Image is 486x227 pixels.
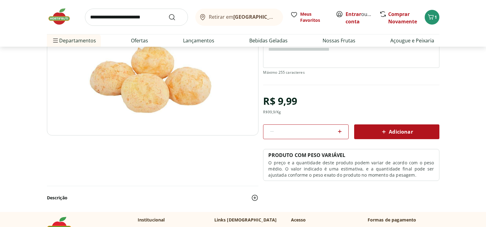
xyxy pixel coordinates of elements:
div: R$ 9,99 [263,92,297,110]
a: Comprar Novamente [388,11,417,25]
input: search [85,9,188,26]
button: Retirar em[GEOGRAPHIC_DATA]/[GEOGRAPHIC_DATA] [195,9,283,26]
span: ou [346,10,373,25]
button: Menu [52,33,59,48]
a: Criar conta [346,11,379,25]
p: Acesso [291,217,306,223]
p: PRODUTO COM PESO VARIÁVEL [268,152,345,159]
a: Bebidas Geladas [249,37,288,44]
img: Hortifruti [47,7,78,26]
button: Adicionar [354,124,439,139]
span: Departamentos [52,33,96,48]
button: Descrição [47,191,258,205]
span: Meus Favoritos [300,11,328,23]
span: Adicionar [380,128,413,135]
div: R$ 99,9 /Kg [263,110,281,115]
span: 1 [434,14,437,20]
a: Ofertas [131,37,148,44]
p: O preço e a quantidade deste produto podem variar de acordo com o peso médio. O valor indicado é ... [268,160,434,178]
p: Links [DEMOGRAPHIC_DATA] [214,217,277,223]
b: [GEOGRAPHIC_DATA]/[GEOGRAPHIC_DATA] [233,14,337,20]
span: Retirar em [209,14,277,20]
a: Entrar [346,11,361,18]
a: Açougue e Peixaria [390,37,434,44]
button: Carrinho [425,10,439,25]
p: Institucional [138,217,165,223]
a: Lançamentos [183,37,214,44]
button: Submit Search [168,14,183,21]
a: Nossas Frutas [323,37,355,44]
p: Formas de pagamento [368,217,439,223]
a: Meus Favoritos [290,11,328,23]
